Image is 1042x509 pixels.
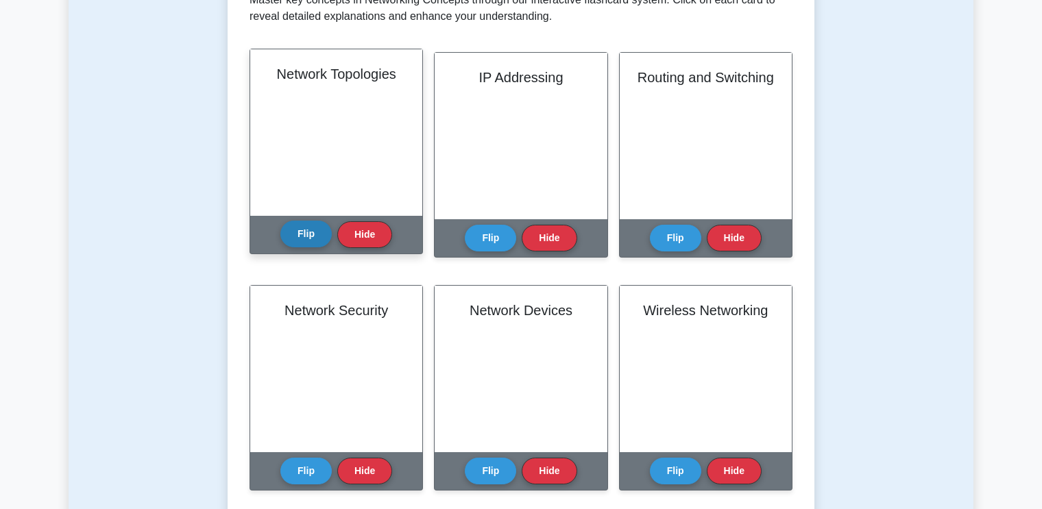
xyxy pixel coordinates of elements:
[522,225,577,251] button: Hide
[522,458,577,484] button: Hide
[707,458,762,484] button: Hide
[636,69,775,86] h2: Routing and Switching
[650,225,701,251] button: Flip
[280,458,332,484] button: Flip
[707,225,762,251] button: Hide
[636,302,775,319] h2: Wireless Networking
[465,225,516,251] button: Flip
[267,302,406,319] h2: Network Security
[650,458,701,484] button: Flip
[267,66,406,82] h2: Network Topologies
[465,458,516,484] button: Flip
[337,221,392,248] button: Hide
[451,69,590,86] h2: IP Addressing
[337,458,392,484] button: Hide
[280,221,332,247] button: Flip
[451,302,590,319] h2: Network Devices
